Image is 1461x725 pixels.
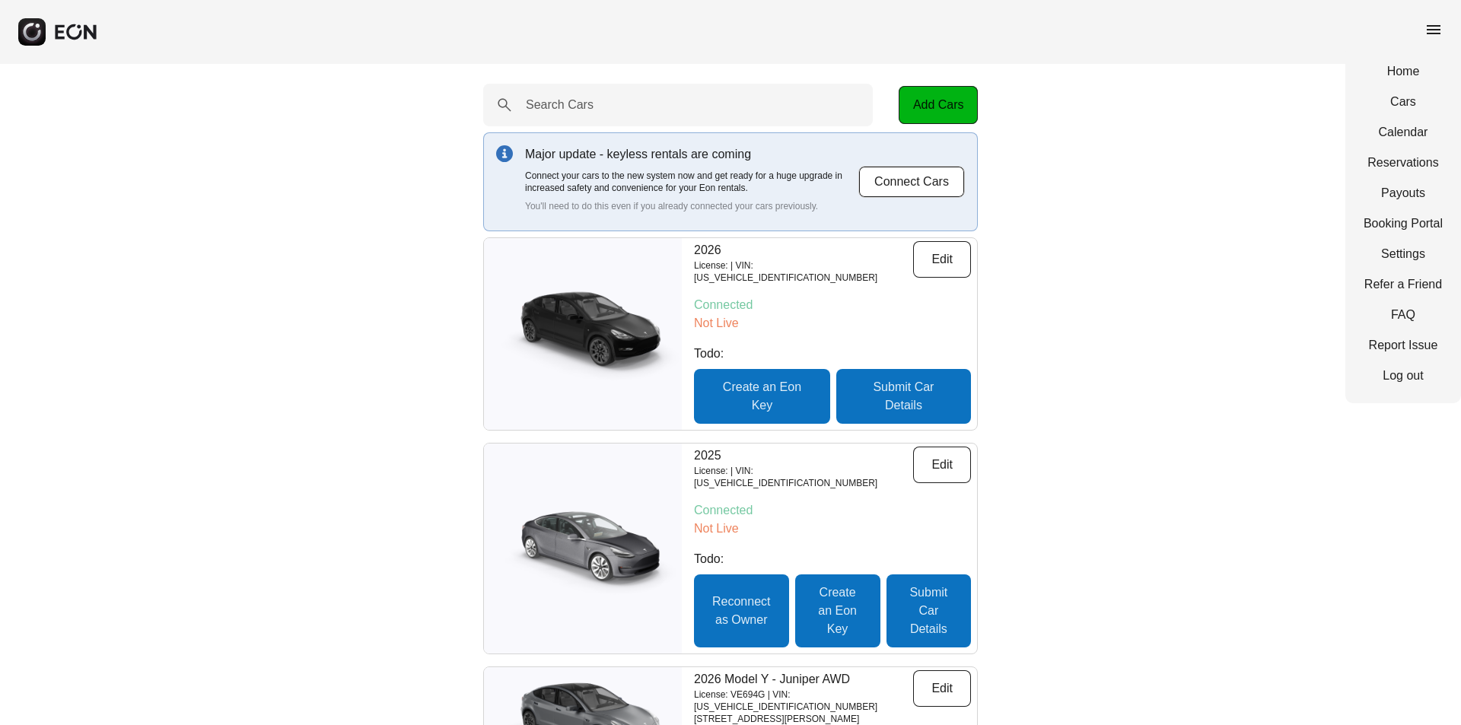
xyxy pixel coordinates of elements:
p: [STREET_ADDRESS][PERSON_NAME] [694,713,913,725]
button: Submit Car Details [886,574,971,647]
p: 2026 [694,241,913,259]
button: Create an Eon Key [694,369,830,424]
p: License: | VIN: [US_VEHICLE_IDENTIFICATION_NUMBER] [694,465,913,489]
a: Cars [1364,93,1443,111]
button: Edit [913,241,971,278]
p: Todo: [694,345,971,363]
a: Reservations [1364,154,1443,172]
a: Payouts [1364,184,1443,202]
button: Connect Cars [858,166,965,198]
p: Connected [694,501,971,520]
p: Todo: [694,550,971,568]
a: FAQ [1364,306,1443,324]
span: menu [1424,21,1443,39]
p: Not Live [694,314,971,332]
p: 2025 [694,447,913,465]
a: Report Issue [1364,336,1443,355]
img: car [484,285,682,383]
p: Connected [694,296,971,314]
img: info [496,145,513,162]
button: Submit Car Details [836,369,971,424]
p: License: VE694G | VIN: [US_VEHICLE_IDENTIFICATION_NUMBER] [694,688,913,713]
p: You'll need to do this even if you already connected your cars previously. [525,200,858,212]
button: Add Cars [899,86,978,124]
p: 2026 Model Y - Juniper AWD [694,670,913,688]
button: Create an Eon Key [795,574,880,647]
a: Refer a Friend [1364,275,1443,294]
button: Edit [913,447,971,483]
a: Booking Portal [1364,215,1443,233]
p: Major update - keyless rentals are coming [525,145,858,164]
a: Home [1364,62,1443,81]
a: Log out [1364,367,1443,385]
p: Connect your cars to the new system now and get ready for a huge upgrade in increased safety and ... [525,170,858,194]
a: Calendar [1364,123,1443,142]
button: Edit [913,670,971,707]
img: car [484,499,682,598]
label: Search Cars [526,96,594,114]
a: Settings [1364,245,1443,263]
p: Not Live [694,520,971,538]
button: Reconnect as Owner [694,574,789,647]
p: License: | VIN: [US_VEHICLE_IDENTIFICATION_NUMBER] [694,259,913,284]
